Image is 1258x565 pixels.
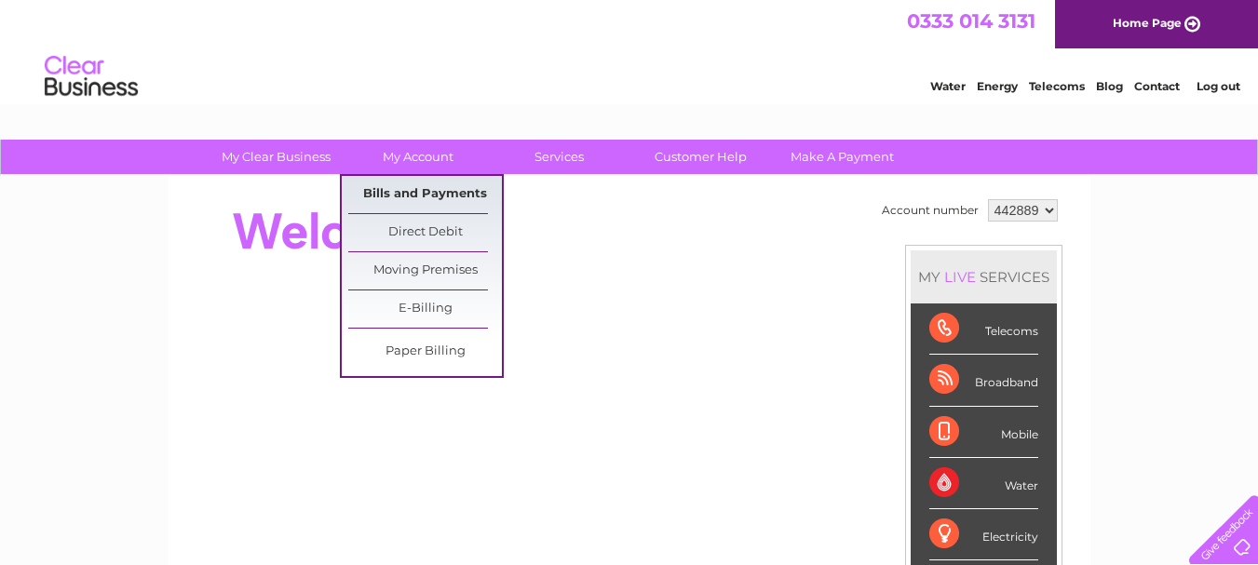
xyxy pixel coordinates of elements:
[348,176,502,213] a: Bills and Payments
[1134,79,1180,93] a: Contact
[977,79,1018,93] a: Energy
[929,458,1038,509] div: Water
[1197,79,1240,93] a: Log out
[44,48,139,105] img: logo.png
[190,10,1070,90] div: Clear Business is a trading name of Verastar Limited (registered in [GEOGRAPHIC_DATA] No. 3667643...
[877,195,983,226] td: Account number
[911,250,1057,303] div: MY SERVICES
[765,140,919,174] a: Make A Payment
[341,140,494,174] a: My Account
[348,290,502,328] a: E-Billing
[1029,79,1085,93] a: Telecoms
[930,79,966,93] a: Water
[929,303,1038,355] div: Telecoms
[348,252,502,289] a: Moving Premises
[348,333,502,370] a: Paper Billing
[482,140,636,174] a: Services
[1096,79,1123,93] a: Blog
[929,355,1038,406] div: Broadband
[940,268,980,286] div: LIVE
[929,509,1038,560] div: Electricity
[348,214,502,251] a: Direct Debit
[907,9,1035,33] a: 0333 014 3131
[929,407,1038,458] div: Mobile
[624,140,778,174] a: Customer Help
[199,140,353,174] a: My Clear Business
